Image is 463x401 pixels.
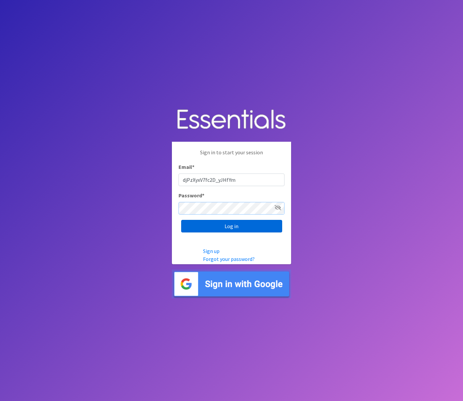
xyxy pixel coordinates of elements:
a: Forgot your password? [203,256,255,262]
img: Human Essentials [172,103,291,137]
a: Sign up [203,248,220,254]
input: Log in [181,220,282,232]
abbr: required [192,164,194,170]
img: Sign in with Google [172,270,291,298]
label: Email [179,163,194,171]
p: Sign in to start your session [179,148,284,163]
abbr: required [202,192,204,199]
label: Password [179,191,204,199]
